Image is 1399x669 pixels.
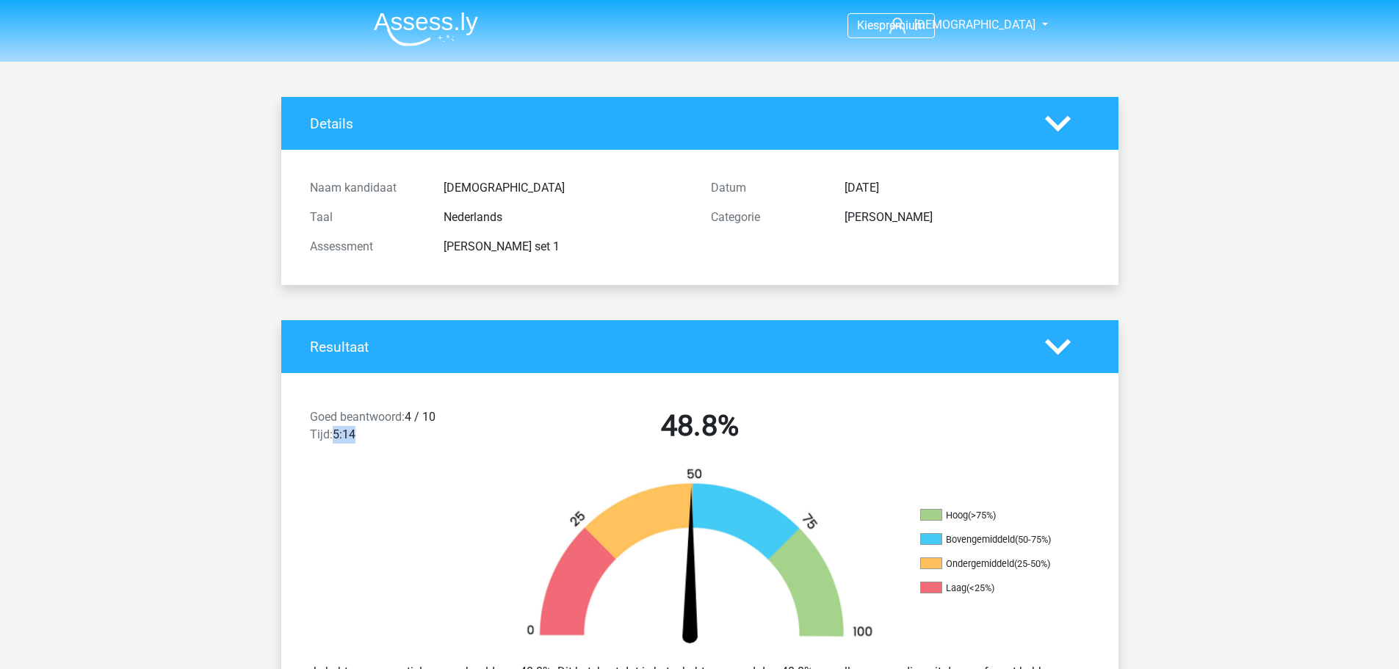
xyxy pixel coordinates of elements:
div: [DATE] [834,179,1101,197]
div: (>75%) [968,510,996,521]
h4: Resultaat [310,339,1023,355]
img: Assessly [374,12,478,46]
h4: Details [310,115,1023,132]
div: Taal [299,209,433,226]
a: [DEMOGRAPHIC_DATA] [883,16,1037,34]
div: 4 / 10 5:14 [299,408,499,449]
li: Laag [920,582,1067,595]
div: Naam kandidaat [299,179,433,197]
li: Hoog [920,509,1067,522]
span: Tijd: [310,427,333,441]
li: Ondergemiddeld [920,557,1067,571]
h2: 48.8% [510,408,889,444]
div: Nederlands [433,209,700,226]
span: Kies [857,18,879,32]
div: Categorie [700,209,834,226]
div: (<25%) [966,582,994,593]
div: [PERSON_NAME] set 1 [433,238,700,256]
div: Assessment [299,238,433,256]
div: (50-75%) [1015,534,1051,545]
img: 49.665a6aaa5ec6.png [502,467,898,651]
span: premium [879,18,925,32]
a: Kiespremium [848,15,934,35]
div: (25-50%) [1014,558,1050,569]
div: [PERSON_NAME] [834,209,1101,226]
li: Bovengemiddeld [920,533,1067,546]
span: Goed beantwoord: [310,410,405,424]
div: Datum [700,179,834,197]
span: [DEMOGRAPHIC_DATA] [914,18,1035,32]
div: [DEMOGRAPHIC_DATA] [433,179,700,197]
